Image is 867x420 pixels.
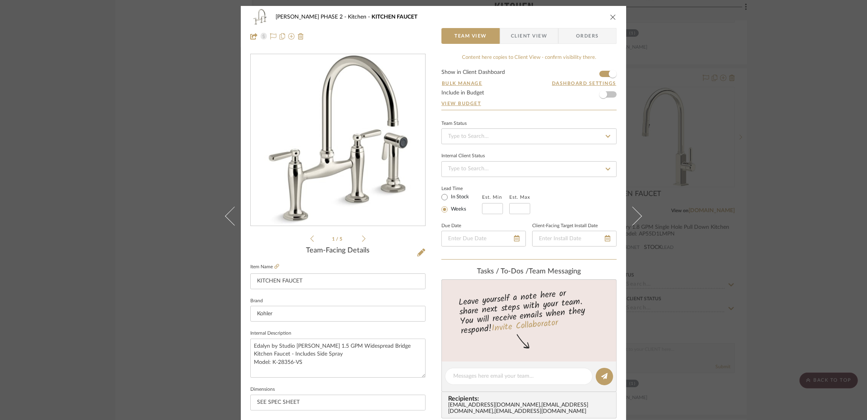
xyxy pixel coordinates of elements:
[441,161,617,177] input: Type to Search…
[441,231,526,247] input: Enter Due Date
[441,80,483,87] button: Bulk Manage
[332,237,336,241] span: 1
[567,28,608,44] span: Orders
[511,28,547,44] span: Client View
[441,100,617,107] a: View Budget
[441,54,617,62] div: Content here copies to Client View - confirm visibility there.
[336,237,340,241] span: /
[441,154,485,158] div: Internal Client Status
[276,14,348,20] span: [PERSON_NAME] PHASE 2
[441,122,467,126] div: Team Status
[610,13,617,21] button: close
[441,285,618,338] div: Leave yourself a note here or share next steps with your team. You will receive emails when they ...
[509,194,530,200] label: Est. Max
[532,224,598,228] label: Client-Facing Target Install Date
[448,395,613,402] span: Recipients:
[250,264,279,270] label: Item Name
[441,128,617,144] input: Type to Search…
[250,331,291,335] label: Internal Description
[441,224,461,228] label: Due Date
[250,273,426,289] input: Enter Item Name
[250,395,426,411] input: Enter the dimensions of this item
[250,388,275,392] label: Dimensions
[552,80,617,87] button: Dashboard Settings
[250,306,426,322] input: Enter Brand
[441,192,482,214] mat-radio-group: Select item type
[250,299,263,303] label: Brand
[491,316,559,336] a: Invite Collaborator
[454,28,487,44] span: Team View
[477,268,529,275] span: Tasks / To-Dos /
[532,231,617,247] input: Enter Install Date
[482,194,502,200] label: Est. Min
[348,14,372,20] span: Kitchen
[372,14,417,20] span: KITCHEN FAUCET
[441,185,482,192] label: Lead Time
[252,55,424,226] img: bca133c0-0b89-43cc-ab5b-d9d11b23bac9_436x436.jpg
[449,206,466,213] label: Weeks
[250,247,426,255] div: Team-Facing Details
[441,267,617,276] div: team Messaging
[449,194,469,201] label: In Stock
[340,237,344,241] span: 5
[250,9,269,25] img: bca133c0-0b89-43cc-ab5b-d9d11b23bac9_48x40.jpg
[251,55,425,226] div: 0
[448,402,613,415] div: [EMAIL_ADDRESS][DOMAIN_NAME] , [EMAIL_ADDRESS][DOMAIN_NAME] , [EMAIL_ADDRESS][DOMAIN_NAME]
[298,33,304,40] img: Remove from project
